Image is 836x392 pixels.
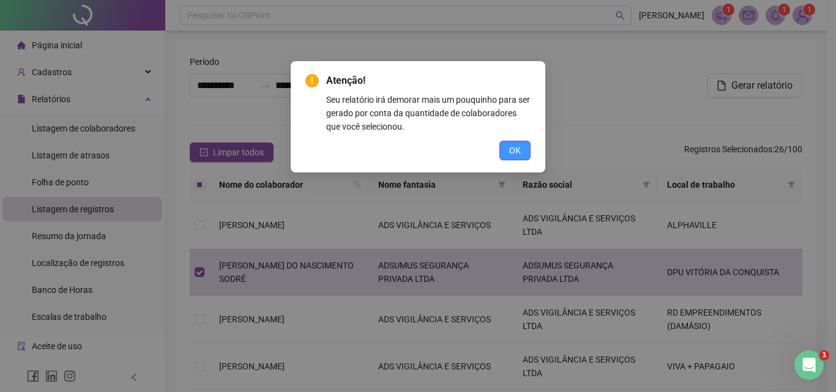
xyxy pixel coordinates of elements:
[326,73,531,88] span: Atenção!
[326,93,531,133] div: Seu relatório irá demorar mais um pouquinho para ser gerado por conta da quantidade de colaborado...
[499,141,531,160] button: OK
[305,74,319,87] span: exclamation-circle
[819,350,829,360] span: 1
[509,144,521,157] span: OK
[794,350,824,380] iframe: Intercom live chat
